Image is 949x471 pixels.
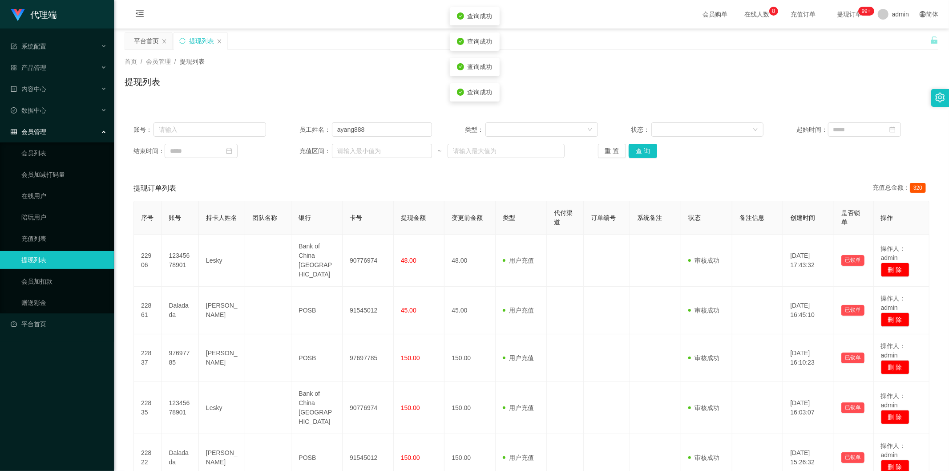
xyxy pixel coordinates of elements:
a: 陪玩用户 [21,208,107,226]
span: 创建时间 [790,214,815,221]
i: 图标: down [753,127,758,133]
td: [PERSON_NAME] [199,287,245,334]
span: 充值订单 [786,11,820,17]
span: 审核成功 [688,307,719,314]
span: 用户充值 [503,257,534,264]
sup: 1185 [858,7,874,16]
button: 已锁单 [841,305,864,316]
i: 图标: setting [935,93,945,102]
i: 图标: global [920,11,926,17]
td: 22835 [134,382,162,434]
td: 91545012 [343,287,394,334]
span: 320 [910,183,926,193]
a: 代理端 [11,11,57,18]
span: 会员管理 [146,58,171,65]
button: 重 置 [598,144,626,158]
button: 删 除 [881,410,909,424]
a: 会员加扣款 [21,272,107,290]
div: 提现列表 [189,32,214,49]
td: 12345678901 [162,382,199,434]
button: 已锁单 [841,255,864,266]
img: logo.9652507e.png [11,9,25,21]
span: 备注信息 [739,214,764,221]
button: 已锁单 [841,452,864,463]
td: 22837 [134,334,162,382]
span: 产品管理 [11,64,46,71]
span: 员工姓名： [299,125,332,134]
a: 会员加减打码量 [21,166,107,183]
span: 提现订单列表 [133,183,176,194]
button: 删 除 [881,360,909,374]
a: 提现列表 [21,251,107,269]
i: 图标: form [11,43,17,49]
button: 查 询 [629,144,657,158]
i: 图标: table [11,129,17,135]
td: 150.00 [444,382,496,434]
td: [PERSON_NAME] [199,334,245,382]
span: 150.00 [401,454,420,461]
span: 银行 [299,214,311,221]
td: 90776974 [343,235,394,287]
span: 操作人：admin [881,295,906,311]
span: 用户充值 [503,404,534,411]
span: 会员管理 [11,128,46,135]
span: 类型： [465,125,485,134]
i: 图标: close [217,39,222,44]
span: 是否锁单 [841,209,860,226]
span: / [141,58,142,65]
span: 账号： [133,125,153,134]
i: icon: check-circle [457,12,464,20]
td: 22861 [134,287,162,334]
td: POSB [291,287,343,334]
i: 图标: unlock [930,36,938,44]
a: 图标: dashboard平台首页 [11,315,107,333]
span: 45.00 [401,307,416,314]
td: [DATE] 16:03:07 [783,382,834,434]
input: 请输入 [153,122,266,137]
a: 赠送彩金 [21,294,107,312]
span: 查询成功 [468,63,493,70]
td: 12345678901 [162,235,199,287]
span: 系统备注 [637,214,662,221]
span: 审核成功 [688,257,719,264]
span: ~ [432,146,448,156]
i: 图标: down [587,127,593,133]
span: 操作人：admin [881,392,906,409]
h1: 代理端 [30,0,57,29]
i: 图标: calendar [226,148,232,154]
span: 查询成功 [468,12,493,20]
td: [DATE] 16:45:10 [783,287,834,334]
button: 已锁单 [841,353,864,363]
p: 8 [772,7,775,16]
span: 查询成功 [468,38,493,45]
span: 持卡人姓名 [206,214,237,221]
span: 查询成功 [468,89,493,96]
input: 请输入 [332,122,432,137]
i: 图标: appstore-o [11,65,17,71]
span: 首页 [125,58,137,65]
a: 在线用户 [21,187,107,205]
i: icon: check-circle [457,89,464,96]
td: Daladada [162,287,199,334]
td: [DATE] 17:43:32 [783,235,834,287]
span: 用户充值 [503,354,534,361]
i: icon: check-circle [457,63,464,70]
input: 请输入最大值为 [448,144,565,158]
td: 45.00 [444,287,496,334]
span: 代付渠道 [554,209,573,226]
button: 删 除 [881,313,909,327]
span: 充值区间： [299,146,332,156]
td: 97697785 [162,334,199,382]
td: Lesky [199,235,245,287]
span: 系统配置 [11,43,46,50]
span: 审核成功 [688,354,719,361]
span: 团队名称 [252,214,277,221]
td: Lesky [199,382,245,434]
span: 48.00 [401,257,416,264]
td: 150.00 [444,334,496,382]
span: 提现列表 [180,58,205,65]
span: 结束时间： [133,146,165,156]
div: 平台首页 [134,32,159,49]
span: 类型 [503,214,515,221]
a: 充值列表 [21,230,107,248]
